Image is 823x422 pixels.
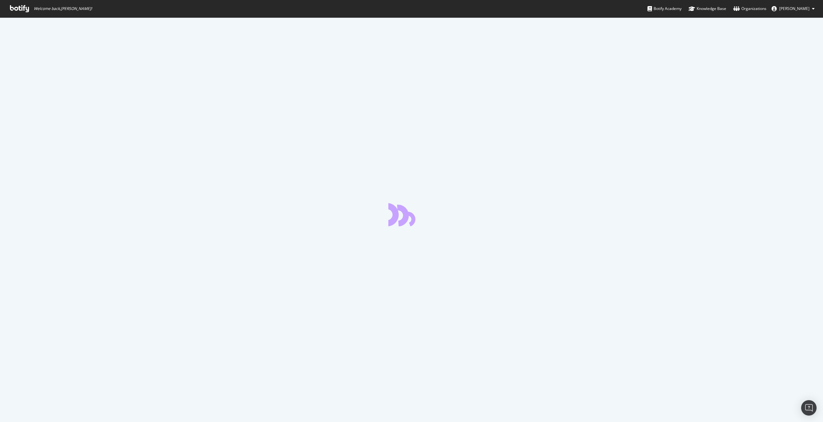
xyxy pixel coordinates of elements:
[689,5,726,12] div: Knowledge Base
[733,5,766,12] div: Organizations
[766,4,820,14] button: [PERSON_NAME]
[801,400,817,416] div: Open Intercom Messenger
[779,6,809,11] span: Gareth Kleinman
[34,6,92,11] span: Welcome back, [PERSON_NAME] !
[647,5,682,12] div: Botify Academy
[388,203,435,226] div: animation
